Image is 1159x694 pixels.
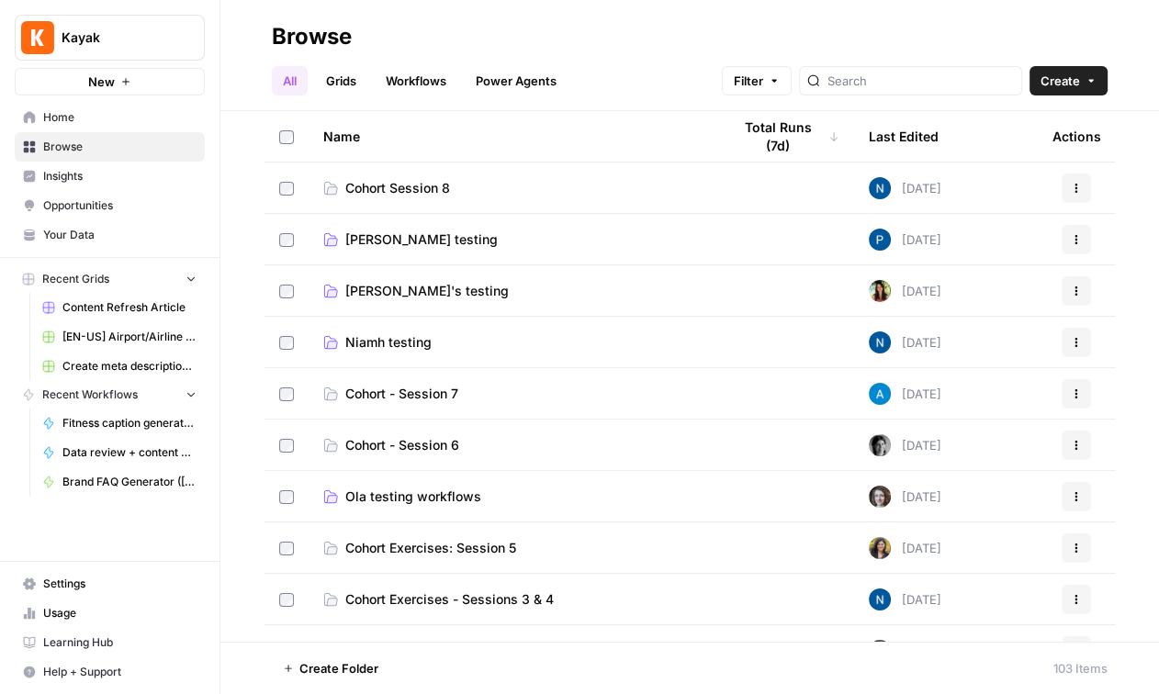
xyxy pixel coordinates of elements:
[345,487,481,506] span: Ola testing workflows
[375,66,457,95] a: Workflows
[62,444,197,461] span: Data review + content creation for Where is Hot
[869,331,941,353] div: [DATE]
[15,265,205,293] button: Recent Grids
[42,386,138,403] span: Recent Workflows
[345,590,554,609] span: Cohort Exercises - Sessions 3 & 4
[345,282,509,300] span: [PERSON_NAME]'s testing
[1053,659,1108,677] div: 103 Items
[62,358,197,375] span: Create meta description (Niamh) Grid
[323,539,702,557] a: Cohort Exercises: Session 5
[323,436,702,454] a: Cohort - Session 6
[869,588,891,610] img: n7pe0zs00y391qjouxmgrq5783et
[731,111,839,162] div: Total Runs (7d)
[15,15,205,61] button: Workspace: Kayak
[869,434,941,456] div: [DATE]
[345,179,450,197] span: Cohort Session 8
[869,229,891,251] img: pl7e58t6qlk7gfgh2zr3oyga3gis
[15,220,205,250] a: Your Data
[323,487,702,506] a: Ola testing workflows
[869,111,939,162] div: Last Edited
[62,299,197,316] span: Content Refresh Article
[15,103,205,132] a: Home
[43,605,197,621] span: Usage
[734,72,763,90] span: Filter
[465,66,568,95] a: Power Agents
[34,352,205,381] a: Create meta description (Niamh) Grid
[272,22,352,51] div: Browse
[869,640,941,662] div: [DATE]
[323,333,702,352] a: Niamh testing
[827,72,1014,90] input: Search
[15,132,205,162] a: Browse
[43,109,197,126] span: Home
[34,293,205,322] a: Content Refresh Article
[869,383,941,405] div: [DATE]
[15,381,205,409] button: Recent Workflows
[15,628,205,657] a: Learning Hub
[345,539,516,557] span: Cohort Exercises: Session 5
[345,333,432,352] span: Niamh testing
[315,66,367,95] a: Grids
[34,438,205,467] a: Data review + content creation for Where is Hot
[43,139,197,155] span: Browse
[88,73,115,91] span: New
[1030,66,1108,95] button: Create
[15,657,205,687] button: Help + Support
[43,576,197,592] span: Settings
[43,664,197,680] span: Help + Support
[42,271,109,287] span: Recent Grids
[869,486,891,508] img: rz7p8tmnmqi1pt4pno23fskyt2v8
[323,642,702,660] a: Cohort Exercises - Session 2
[323,179,702,197] a: Cohort Session 8
[345,436,459,454] span: Cohort - Session 6
[869,280,941,302] div: [DATE]
[869,177,941,199] div: [DATE]
[15,68,205,95] button: New
[299,659,378,677] span: Create Folder
[62,415,197,431] span: Fitness caption generator (Niamh)
[1041,72,1080,90] span: Create
[869,280,891,302] img: e4v89f89x2fg3vu1gtqy01mqi6az
[345,642,523,660] span: Cohort Exercises - Session 2
[345,230,498,249] span: [PERSON_NAME] testing
[869,434,891,456] img: jj2bur5b5vwzn5rpv3p6c9x605zy
[345,385,458,403] span: Cohort - Session 7
[869,383,891,405] img: o3cqybgnmipr355j8nz4zpq1mc6x
[323,230,702,249] a: [PERSON_NAME] testing
[323,282,702,300] a: [PERSON_NAME]'s testing
[869,486,941,508] div: [DATE]
[62,474,197,490] span: Brand FAQ Generator ([PERSON_NAME])
[869,537,941,559] div: [DATE]
[34,467,205,497] a: Brand FAQ Generator ([PERSON_NAME])
[869,331,891,353] img: n7pe0zs00y391qjouxmgrq5783et
[34,322,205,352] a: [EN-US] Airport/Airline Content Refresh
[869,229,941,251] div: [DATE]
[43,197,197,214] span: Opportunities
[43,227,197,243] span: Your Data
[15,191,205,220] a: Opportunities
[323,590,702,609] a: Cohort Exercises - Sessions 3 & 4
[722,66,792,95] button: Filter
[323,385,702,403] a: Cohort - Session 7
[272,654,389,683] button: Create Folder
[43,634,197,651] span: Learning Hub
[34,409,205,438] a: Fitness caption generator (Niamh)
[62,28,173,47] span: Kayak
[272,66,308,95] a: All
[15,162,205,191] a: Insights
[869,177,891,199] img: n7pe0zs00y391qjouxmgrq5783et
[323,111,702,162] div: Name
[15,599,205,628] a: Usage
[43,168,197,185] span: Insights
[15,569,205,599] a: Settings
[869,588,941,610] div: [DATE]
[869,537,891,559] img: re7xpd5lpd6r3te7ued3p9atxw8h
[869,640,891,662] img: rz7p8tmnmqi1pt4pno23fskyt2v8
[1052,111,1101,162] div: Actions
[62,329,197,345] span: [EN-US] Airport/Airline Content Refresh
[21,21,54,54] img: Kayak Logo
